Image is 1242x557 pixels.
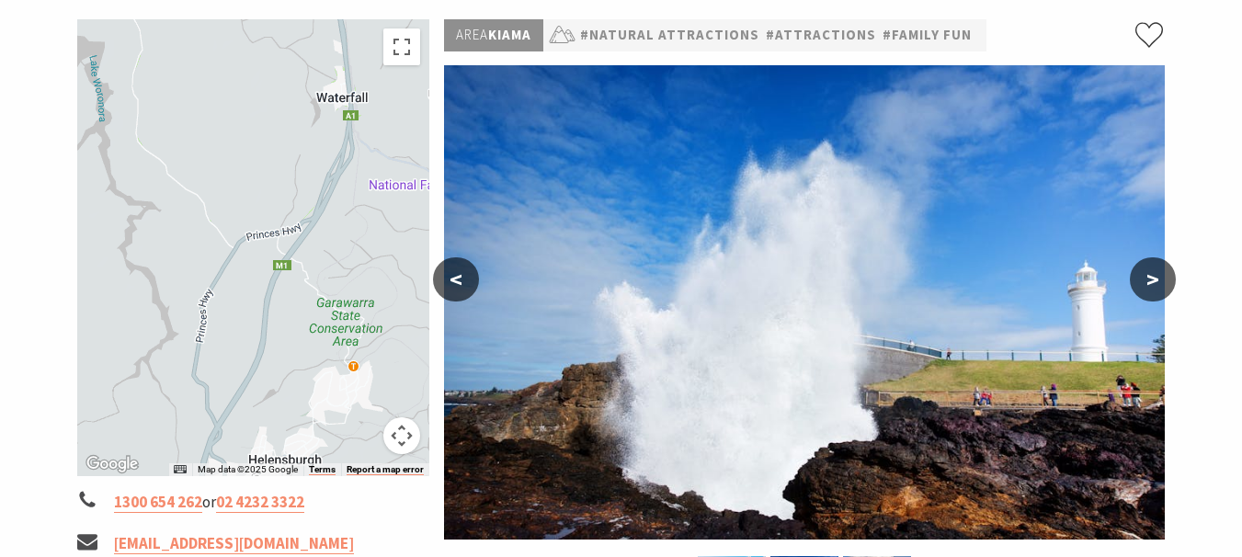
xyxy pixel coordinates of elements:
[309,464,336,475] a: Terms (opens in new tab)
[347,464,424,475] a: Report a map error
[383,417,420,454] button: Map camera controls
[433,257,479,301] button: <
[82,452,142,476] img: Google
[174,463,187,476] button: Keyboard shortcuts
[114,492,202,513] a: 1300 654 262
[216,492,304,513] a: 02 4232 3322
[444,65,1165,540] img: Kiama Blowhole
[580,24,759,47] a: #Natural Attractions
[766,24,876,47] a: #Attractions
[383,28,420,65] button: Toggle fullscreen view
[1130,257,1176,301] button: >
[444,19,543,51] p: Kiama
[883,24,972,47] a: #Family Fun
[82,452,142,476] a: Open this area in Google Maps (opens a new window)
[114,533,354,554] a: [EMAIL_ADDRESS][DOMAIN_NAME]
[77,490,430,515] li: or
[456,26,488,43] span: Area
[198,464,298,474] span: Map data ©2025 Google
